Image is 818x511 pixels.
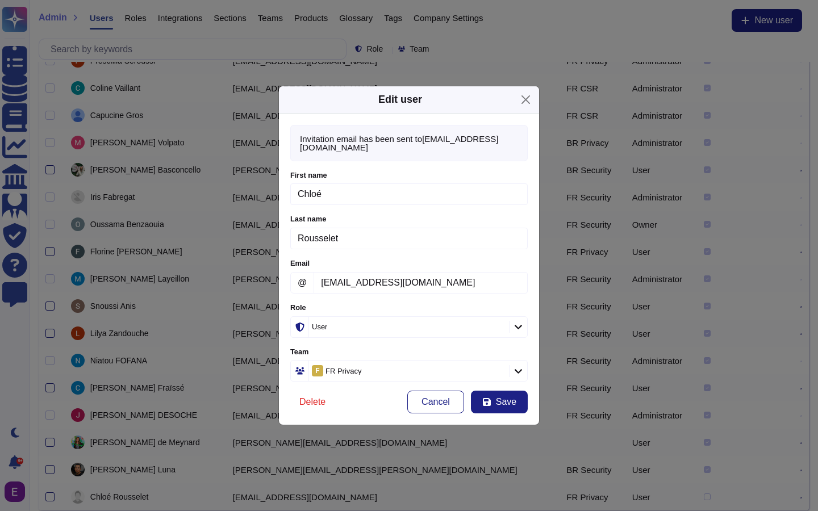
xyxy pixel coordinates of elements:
[312,323,327,330] div: User
[314,272,528,294] input: Enter email
[290,183,528,205] input: Enter user firstname
[290,391,335,413] button: Delete
[312,365,323,376] div: F
[290,172,528,179] label: First name
[290,349,528,356] label: Team
[496,397,516,407] span: Save
[325,367,362,375] div: FR Privacy
[290,272,314,294] span: @
[290,304,528,312] label: Role
[290,216,528,223] label: Last name
[517,91,535,108] button: Close
[421,397,450,407] span: Cancel
[378,92,422,107] div: Edit user
[290,125,528,161] div: Invitation email has been sent to [EMAIL_ADDRESS][DOMAIN_NAME]
[471,391,528,413] button: Save
[299,397,325,407] span: Delete
[290,228,528,249] input: Enter user lastname
[290,260,528,267] label: Email
[407,391,464,413] button: Cancel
